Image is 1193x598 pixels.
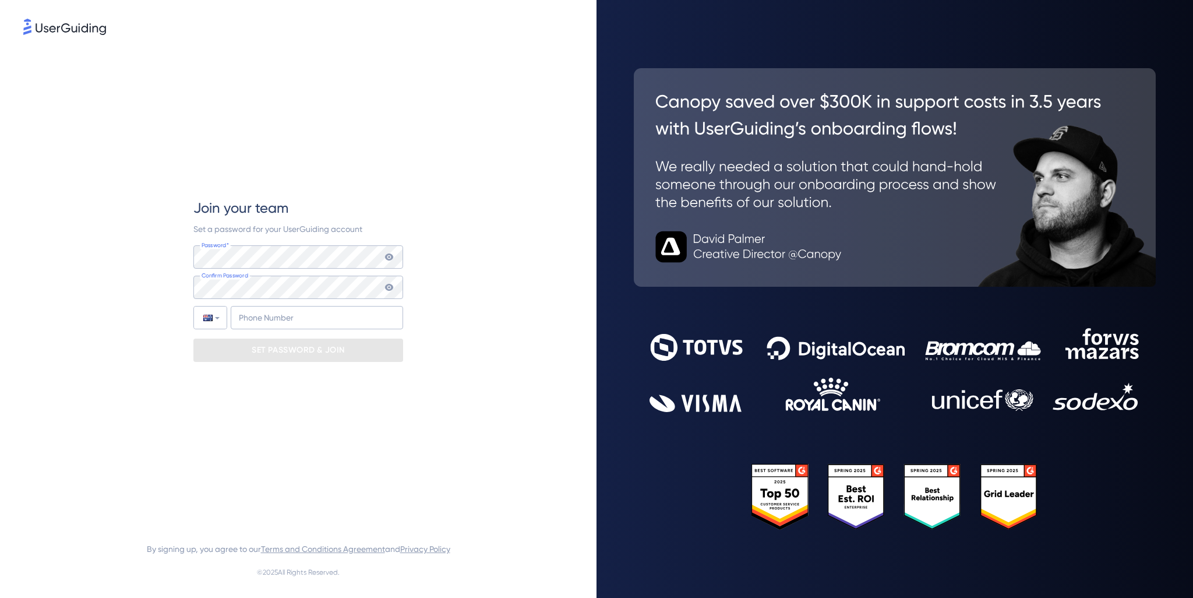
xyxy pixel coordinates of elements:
[193,199,288,217] span: Join your team
[231,306,403,329] input: Phone Number
[147,542,450,556] span: By signing up, you agree to our and
[400,544,450,554] a: Privacy Policy
[194,307,227,329] div: Australia: + 61
[257,565,340,579] span: © 2025 All Rights Reserved.
[252,341,345,360] p: SET PASSWORD & JOIN
[23,19,106,35] img: 8faab4ba6bc7696a72372aa768b0286c.svg
[634,68,1156,287] img: 26c0aa7c25a843aed4baddd2b5e0fa68.svg
[261,544,385,554] a: Terms and Conditions Agreement
[650,328,1140,411] img: 9302ce2ac39453076f5bc0f2f2ca889b.svg
[193,224,362,234] span: Set a password for your UserGuiding account
[751,464,1039,530] img: 25303e33045975176eb484905ab012ff.svg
